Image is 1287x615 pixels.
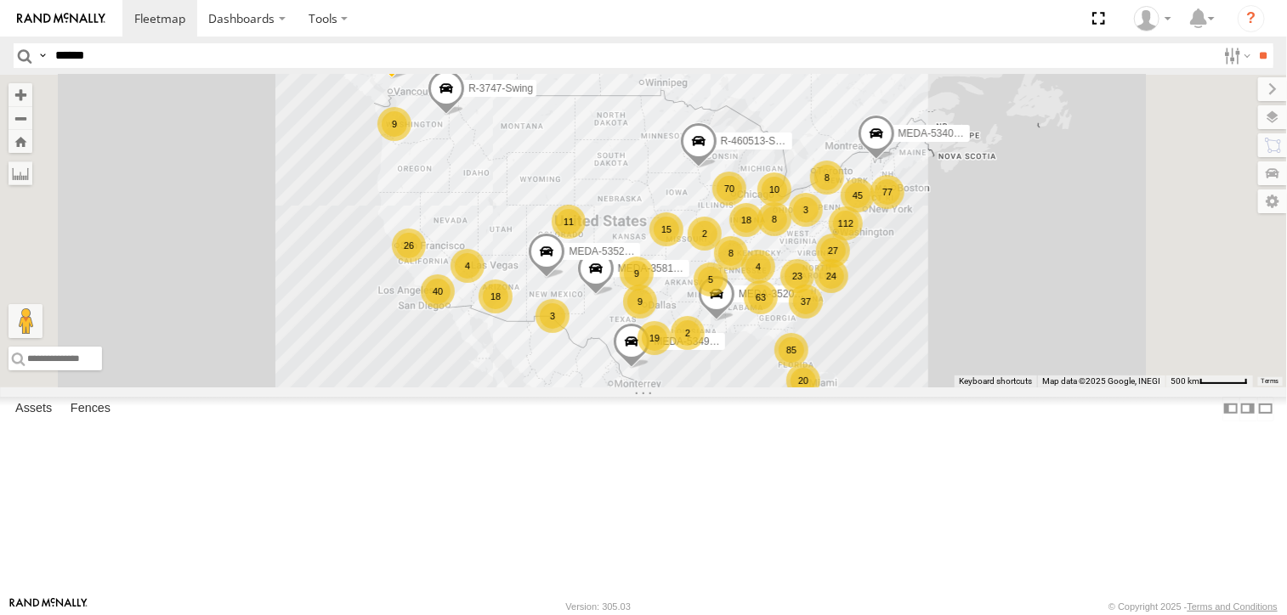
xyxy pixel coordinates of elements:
button: Keyboard shortcuts [959,375,1032,387]
span: MEDA-352008-Roll [739,289,826,301]
div: 9 [620,257,654,291]
div: 8 [714,236,748,270]
button: Zoom out [9,106,32,130]
div: 5 [694,262,728,296]
label: Dock Summary Table to the Right [1239,397,1256,421]
span: 500 km [1171,376,1199,386]
div: 4 [741,250,775,284]
span: MEDA-535214-Roll [569,245,656,257]
div: 70 [712,172,746,206]
div: 11 [552,205,586,239]
label: Map Settings [1258,189,1287,213]
div: 9 [377,107,411,141]
div: 18 [479,279,513,313]
span: Map data ©2025 Google, INEGI [1042,376,1160,386]
div: 15 [649,212,683,246]
i: ? [1238,5,1265,32]
div: 24 [814,259,848,293]
div: 9 [623,285,657,319]
div: Version: 305.03 [566,601,631,612]
button: Zoom in [9,83,32,106]
div: 23 [780,259,814,293]
label: Fences [62,397,119,420]
label: Assets [7,397,60,420]
div: 8 [810,161,844,195]
label: Dock Summary Table to the Left [1222,397,1239,421]
img: rand-logo.svg [17,13,105,25]
div: 45 [841,178,875,212]
div: 26 [392,229,426,262]
label: Hide Summary Table [1257,397,1274,421]
span: R-460513-Swing [721,135,797,147]
div: 2 [688,217,722,251]
span: MEDA-534010-Roll [899,128,986,140]
div: 63 [744,280,778,314]
div: 40 [421,274,455,308]
div: 112 [829,206,863,240]
div: 3 [789,193,823,227]
div: 18 [729,203,763,237]
span: R-3747-Swing [468,82,533,94]
div: 19 [638,321,672,355]
div: 8 [757,202,791,236]
div: 27 [816,234,850,268]
div: 20 [786,364,820,398]
label: Search Query [36,43,49,68]
button: Zoom Home [9,130,32,153]
div: 4 [451,249,485,283]
label: Search Filter Options [1217,43,1254,68]
button: Map Scale: 500 km per 53 pixels [1165,375,1253,387]
label: Measure [9,161,32,185]
div: 85 [774,333,808,367]
a: Terms [1261,378,1279,385]
button: Drag Pegman onto the map to open Street View [9,304,43,338]
div: © Copyright 2025 - [1108,601,1278,612]
div: 77 [870,175,904,209]
span: MEDA-358103-Roll [618,262,706,274]
div: 10 [757,172,791,206]
a: Terms and Conditions [1188,601,1278,612]
div: Cirilo Valentin [1128,6,1177,31]
div: 2 [671,316,705,350]
a: Visit our Website [9,598,88,615]
div: 37 [789,285,823,319]
div: 3 [536,299,570,333]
